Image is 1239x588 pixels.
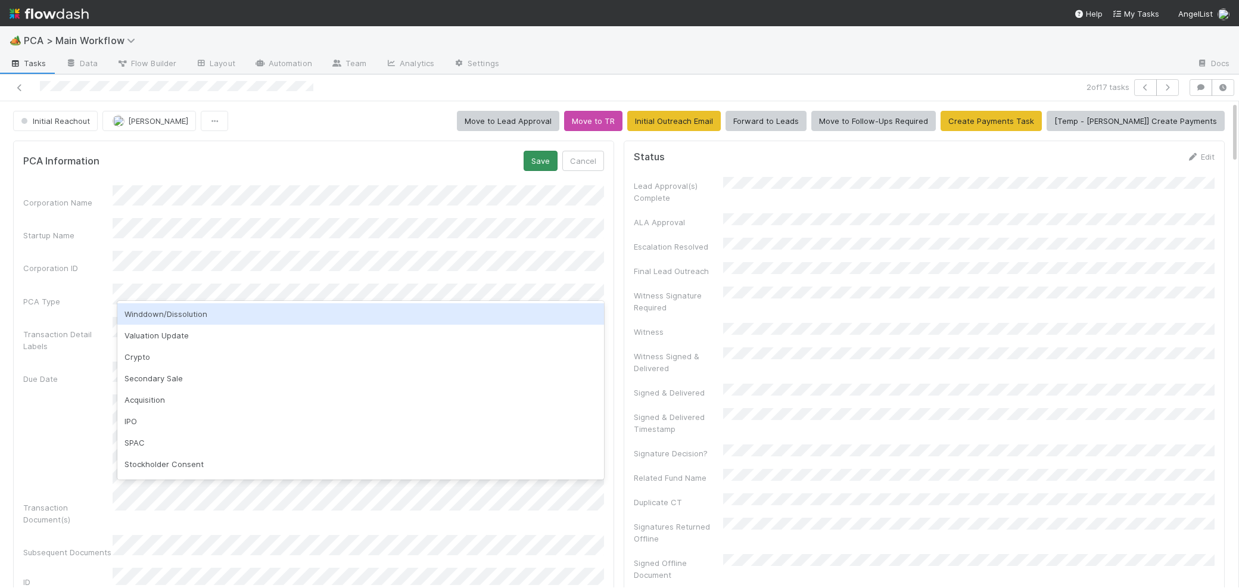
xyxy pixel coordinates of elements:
[1074,8,1103,20] div: Help
[117,475,604,496] div: Re-Domicile
[564,111,622,131] button: Move to TR
[13,111,98,131] button: Initial Reachout
[634,496,723,508] div: Duplicate CT
[634,447,723,459] div: Signature Decision?
[117,389,604,410] div: Acquisition
[10,57,46,69] span: Tasks
[376,55,444,74] a: Analytics
[941,111,1042,131] button: Create Payments Task
[1087,81,1129,93] span: 2 of 17 tasks
[726,111,807,131] button: Forward to Leads
[128,116,188,126] span: [PERSON_NAME]
[23,373,113,385] div: Due Date
[627,111,721,131] button: Initial Outreach Email
[1112,9,1159,18] span: My Tasks
[117,325,604,346] div: Valuation Update
[634,472,723,484] div: Related Fund Name
[102,111,196,131] button: [PERSON_NAME]
[117,346,604,368] div: Crypto
[117,432,604,453] div: SPAC
[634,326,723,338] div: Witness
[1178,9,1213,18] span: AngelList
[10,4,89,24] img: logo-inverted-e16ddd16eac7371096b0.svg
[811,111,936,131] button: Move to Follow-Ups Required
[444,55,509,74] a: Settings
[23,197,113,209] div: Corporation Name
[23,229,113,241] div: Startup Name
[634,151,665,163] h5: Status
[1187,152,1215,161] a: Edit
[634,241,723,253] div: Escalation Resolved
[634,290,723,313] div: Witness Signature Required
[562,151,604,171] button: Cancel
[1112,8,1159,20] a: My Tasks
[18,116,90,126] span: Initial Reachout
[107,55,186,74] a: Flow Builder
[634,216,723,228] div: ALA Approval
[10,35,21,45] span: 🏕️
[23,295,113,307] div: PCA Type
[1047,111,1225,131] button: [Temp - [PERSON_NAME]] Create Payments
[634,350,723,374] div: Witness Signed & Delivered
[113,115,124,127] img: avatar_2bce2475-05ee-46d3-9413-d3901f5fa03f.png
[23,502,113,525] div: Transaction Document(s)
[1218,8,1229,20] img: avatar_2bce2475-05ee-46d3-9413-d3901f5fa03f.png
[634,521,723,545] div: Signatures Returned Offline
[634,411,723,435] div: Signed & Delivered Timestamp
[245,55,322,74] a: Automation
[117,57,176,69] span: Flow Builder
[24,35,141,46] span: PCA > Main Workflow
[23,576,113,588] div: ID
[524,151,558,171] button: Save
[117,410,604,432] div: IPO
[117,453,604,475] div: Stockholder Consent
[56,55,107,74] a: Data
[322,55,376,74] a: Team
[457,111,559,131] button: Move to Lead Approval
[117,303,604,325] div: Winddown/Dissolution
[23,328,113,352] div: Transaction Detail Labels
[23,262,113,274] div: Corporation ID
[634,265,723,277] div: Final Lead Outreach
[23,546,113,558] div: Subsequent Documents
[634,557,723,581] div: Signed Offline Document
[23,155,99,167] h5: PCA Information
[634,180,723,204] div: Lead Approval(s) Complete
[117,368,604,389] div: Secondary Sale
[1187,55,1239,74] a: Docs
[634,387,723,399] div: Signed & Delivered
[186,55,245,74] a: Layout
